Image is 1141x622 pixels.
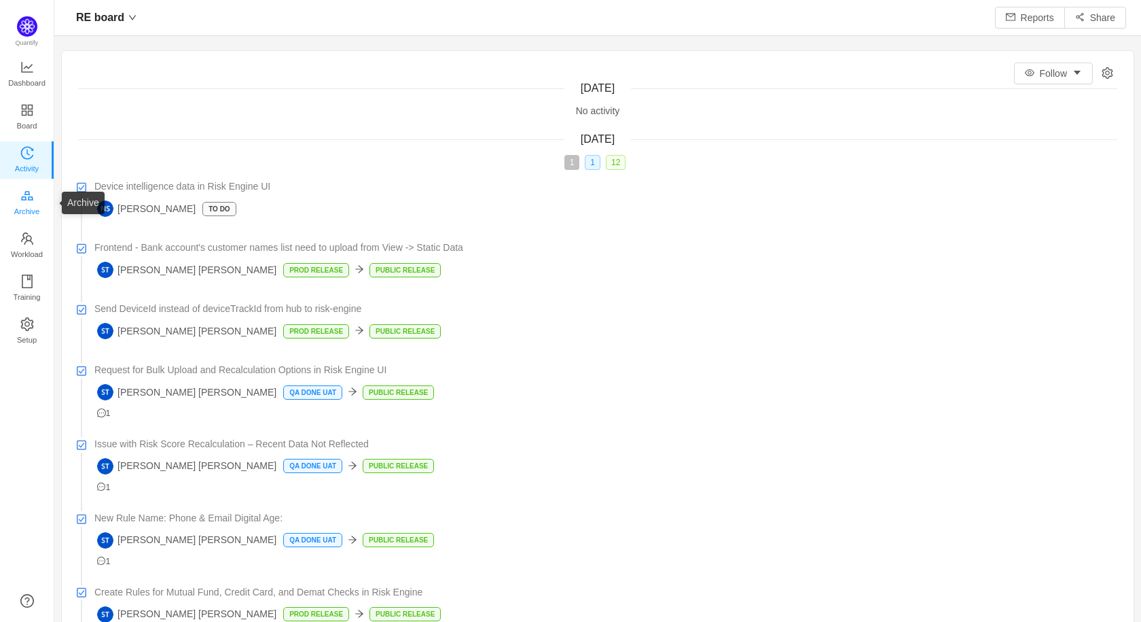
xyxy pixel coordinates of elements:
p: QA DONE UAT [284,534,342,547]
span: [DATE] [581,133,615,145]
i: icon: book [20,275,34,288]
span: RE board [76,7,124,29]
i: icon: message [97,409,106,417]
span: Send DeviceId instead of deviceTrackId from hub to risk-engine [94,302,361,316]
a: Request for Bulk Upload and Recalculation Options in Risk Engine UI [94,363,1117,377]
span: 12 [606,155,626,170]
p: QA DONE UAT [284,386,342,399]
span: [DATE] [581,82,615,94]
span: 1 [97,483,111,492]
p: PUBLIC RELEASE [363,534,433,547]
span: Dashboard [8,69,46,97]
a: Dashboard [20,61,34,88]
i: icon: gold [20,189,34,203]
a: Training [20,275,34,303]
p: To Do [203,203,235,215]
a: Frontend - Bank account's customer names list need to upload from View -> Static Data [94,241,1117,255]
span: [PERSON_NAME] [PERSON_NAME] [97,262,276,278]
a: Issue with Risk Score Recalculation – Recent Data Not Reflected [94,437,1117,451]
p: QA DONE UAT [284,460,342,472]
div: No activity [78,104,1117,118]
img: SK [97,532,113,549]
span: [PERSON_NAME] [PERSON_NAME] [97,323,276,339]
a: Device intelligence data in Risk Engine UI [94,179,1117,194]
span: New Rule Name: Phone & Email Digital Age: [94,511,283,525]
span: [PERSON_NAME] [PERSON_NAME] [97,458,276,474]
span: [PERSON_NAME] [97,201,196,217]
img: SK [97,323,113,339]
img: SK [97,458,113,474]
span: Frontend - Bank account's customer names list need to upload from View -> Static Data [94,241,463,255]
i: icon: appstore [20,103,34,117]
a: Setup [20,318,34,345]
span: 1 [97,409,111,418]
p: PROD RELEASE [284,325,348,338]
a: Send DeviceId instead of deviceTrackId from hub to risk-engine [94,302,1117,316]
span: 1 [585,155,600,170]
span: Issue with Risk Score Recalculation – Recent Data Not Reflected [94,437,369,451]
i: icon: arrow-right [355,326,364,335]
img: SK [97,384,113,400]
i: icon: setting [20,317,34,331]
p: PUBLIC RELEASE [370,608,440,621]
span: 1 [97,557,111,566]
i: icon: line-chart [20,61,34,74]
span: Activity [15,155,39,182]
span: Board [17,112,37,139]
i: icon: team [20,232,34,245]
p: PUBLIC RELEASE [370,264,440,277]
i: icon: history [20,146,34,160]
a: icon: question-circle [20,594,34,608]
i: icon: arrow-right [348,461,357,470]
span: Request for Bulk Upload and Recalculation Options in Risk Engine UI [94,363,386,377]
i: icon: arrow-right [355,609,364,619]
span: Create Rules for Mutual Fund, Credit Card, and Demat Checks in Risk Engine [94,585,422,600]
i: icon: message [97,483,106,491]
span: 1 [564,155,580,170]
span: Training [13,283,40,311]
i: icon: arrow-right [348,535,357,545]
span: Setup [17,326,37,353]
a: New Rule Name: Phone & Email Digital Age: [94,511,1117,525]
a: Create Rules for Mutual Fund, Credit Card, and Demat Checks in Risk Engine [94,585,1117,600]
i: icon: message [97,557,106,566]
span: [PERSON_NAME] [PERSON_NAME] [97,532,276,549]
span: Workload [11,241,43,268]
span: Quantify [16,39,39,46]
p: PUBLIC RELEASE [363,460,433,472]
p: PUBLIC RELEASE [370,325,440,338]
a: Workload [20,232,34,260]
img: Quantify [17,16,37,37]
span: Archive [14,198,39,225]
p: PUBLIC RELEASE [363,386,433,399]
i: icon: setting [1102,67,1113,79]
a: Archive [20,190,34,217]
button: icon: eyeFollowicon: caret-down [1014,63,1093,84]
i: icon: down [128,14,137,22]
a: Board [20,104,34,131]
img: NS [97,201,113,217]
img: SK [97,262,113,278]
p: PROD RELEASE [284,264,348,277]
span: Device intelligence data in Risk Engine UI [94,179,270,194]
a: Activity [20,147,34,174]
i: icon: arrow-right [355,264,364,274]
button: icon: share-altShare [1064,7,1126,29]
p: PROD RELEASE [284,608,348,621]
i: icon: arrow-right [348,387,357,396]
span: [PERSON_NAME] [PERSON_NAME] [97,384,276,400]
button: icon: mailReports [995,7,1065,29]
